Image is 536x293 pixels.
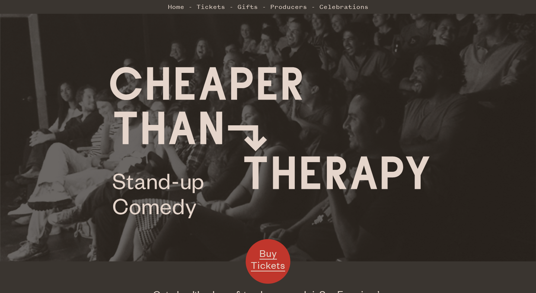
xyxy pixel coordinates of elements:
span: Buy Tickets [251,247,285,271]
a: Buy Tickets [246,239,290,284]
img: Cheaper Than Therapy logo [110,67,430,218]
